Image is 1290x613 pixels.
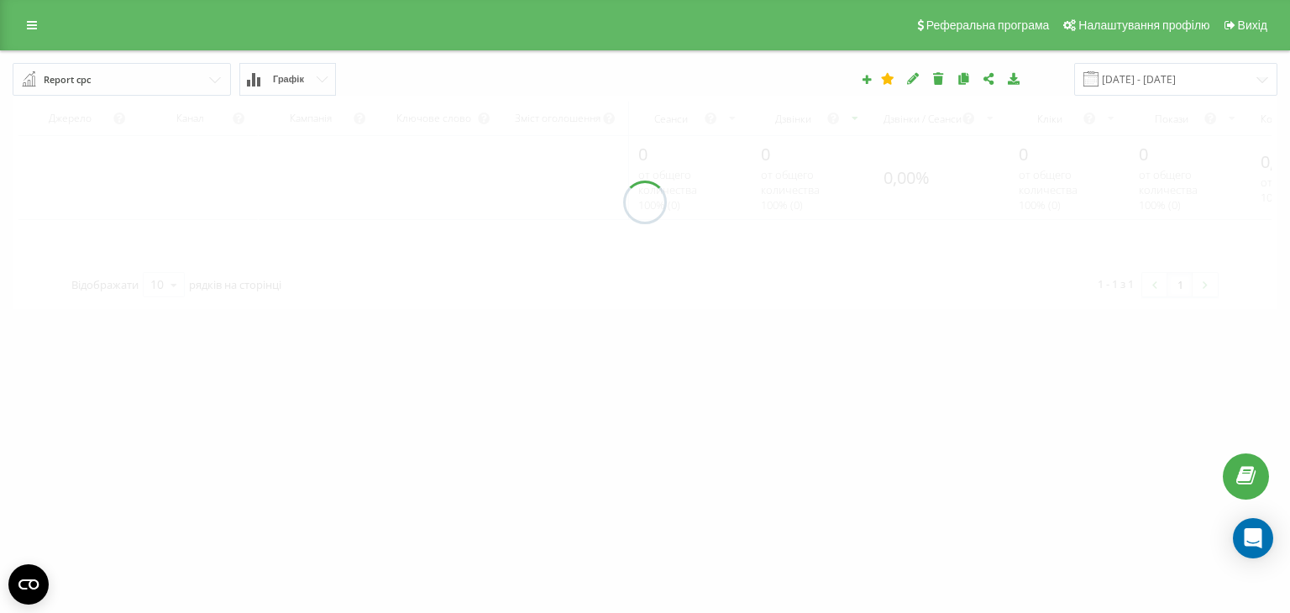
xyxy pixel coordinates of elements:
[1233,518,1273,558] div: Open Intercom Messenger
[44,71,91,89] div: Report cpc
[1007,72,1021,84] i: Завантажити звіт
[926,18,1050,32] span: Реферальна програма
[1238,18,1267,32] span: Вихід
[861,74,873,84] i: Створити звіт
[8,564,49,605] button: Open CMP widget
[881,72,895,84] i: Цей звіт буде завантажено першим при відкритті Аналітики. Ви можете призначити будь-який інший ва...
[906,72,920,84] i: Редагувати звіт
[1078,18,1209,32] span: Налаштування профілю
[931,72,946,84] i: Видалити звіт
[239,63,336,96] button: Графік
[273,74,304,85] span: Графік
[982,72,996,84] i: Поділитися налаштуваннями звіту
[957,72,971,84] i: Копіювати звіт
